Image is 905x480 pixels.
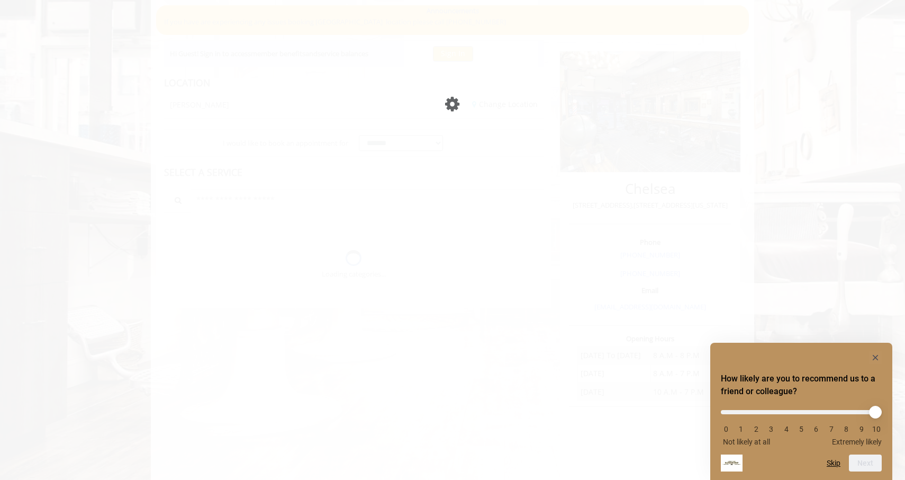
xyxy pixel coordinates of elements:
li: 9 [856,425,867,433]
li: 2 [751,425,762,433]
li: 7 [826,425,837,433]
li: 8 [841,425,852,433]
span: Extremely likely [832,438,882,446]
li: 10 [871,425,882,433]
li: 1 [736,425,746,433]
button: Hide survey [869,351,882,364]
li: 3 [766,425,776,433]
div: How likely are you to recommend us to a friend or colleague? Select an option from 0 to 10, with ... [721,351,882,472]
h2: How likely are you to recommend us to a friend or colleague? Select an option from 0 to 10, with ... [721,372,882,398]
button: Next question [849,455,882,472]
li: 4 [781,425,792,433]
li: 5 [796,425,807,433]
li: 0 [721,425,731,433]
li: 6 [811,425,821,433]
button: Skip [827,459,840,467]
div: How likely are you to recommend us to a friend or colleague? Select an option from 0 to 10, with ... [721,402,882,446]
span: Not likely at all [723,438,770,446]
